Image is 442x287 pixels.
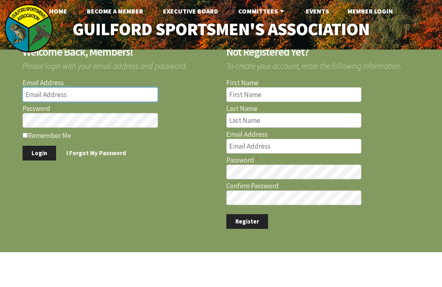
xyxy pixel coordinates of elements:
[226,113,362,128] input: Last Name
[226,157,420,164] label: Password
[156,3,225,19] a: Executive Board
[232,3,293,19] a: Committees
[23,146,56,161] button: Login
[4,4,53,53] img: logo_sm.png
[226,131,420,138] label: Email Address
[299,3,336,19] a: Events
[226,139,362,154] input: Email Address
[23,87,158,102] input: Email Address
[23,47,216,58] h2: Welcome Back, Members!
[226,105,420,112] label: Last Name
[226,87,362,102] input: First Name
[23,105,216,112] label: Password
[57,14,385,44] a: Guilford Sportsmen's Association
[80,3,150,19] a: Become A Member
[226,79,420,86] label: First Name
[57,146,135,161] a: I Forgot My Password
[23,58,216,70] span: Please login with your email address and password.
[226,183,420,190] label: Confirm Password
[23,131,216,139] label: Remember Me
[23,79,216,86] label: Email Address
[226,47,420,58] h2: Not Registered Yet?
[226,58,420,70] span: To create your account, enter the following information.
[43,3,74,19] a: Home
[341,3,399,19] a: Member Login
[226,214,268,229] button: Register
[23,133,28,138] input: Remember Me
